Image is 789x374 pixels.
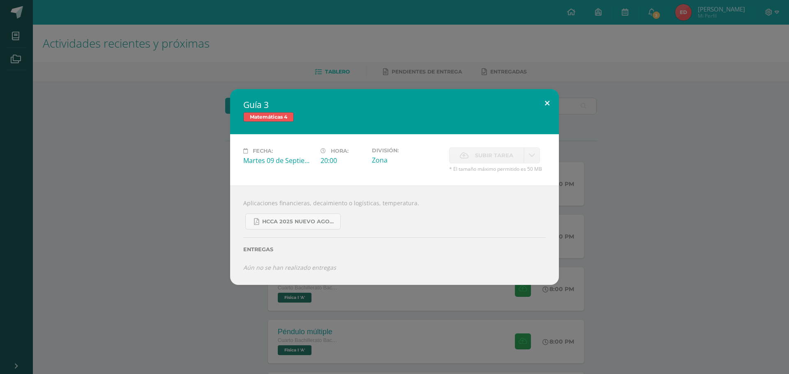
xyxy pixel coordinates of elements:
[372,147,443,154] label: División:
[372,156,443,165] div: Zona
[524,147,540,163] a: La fecha de entrega ha expirado
[243,112,294,122] span: Matemáticas 4
[262,218,336,225] span: HCCA 2025 nuevo agosto 4ta matemáticas.pdf
[475,148,513,163] span: Subir tarea
[243,246,546,252] label: Entregas
[535,89,559,117] button: Close (Esc)
[245,213,341,229] a: HCCA 2025 nuevo agosto 4ta matemáticas.pdf
[331,148,348,154] span: Hora:
[321,156,365,165] div: 20:00
[243,156,314,165] div: Martes 09 de Septiembre
[253,148,273,154] span: Fecha:
[449,147,524,163] label: La fecha de entrega ha expirado
[243,264,336,271] i: Aún no se han realizado entregas
[449,165,546,172] span: * El tamaño máximo permitido es 50 MB
[230,186,559,285] div: Aplicaciones financieras, decaimiento o logísticas, temperatura.
[243,99,546,110] h2: Guía 3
